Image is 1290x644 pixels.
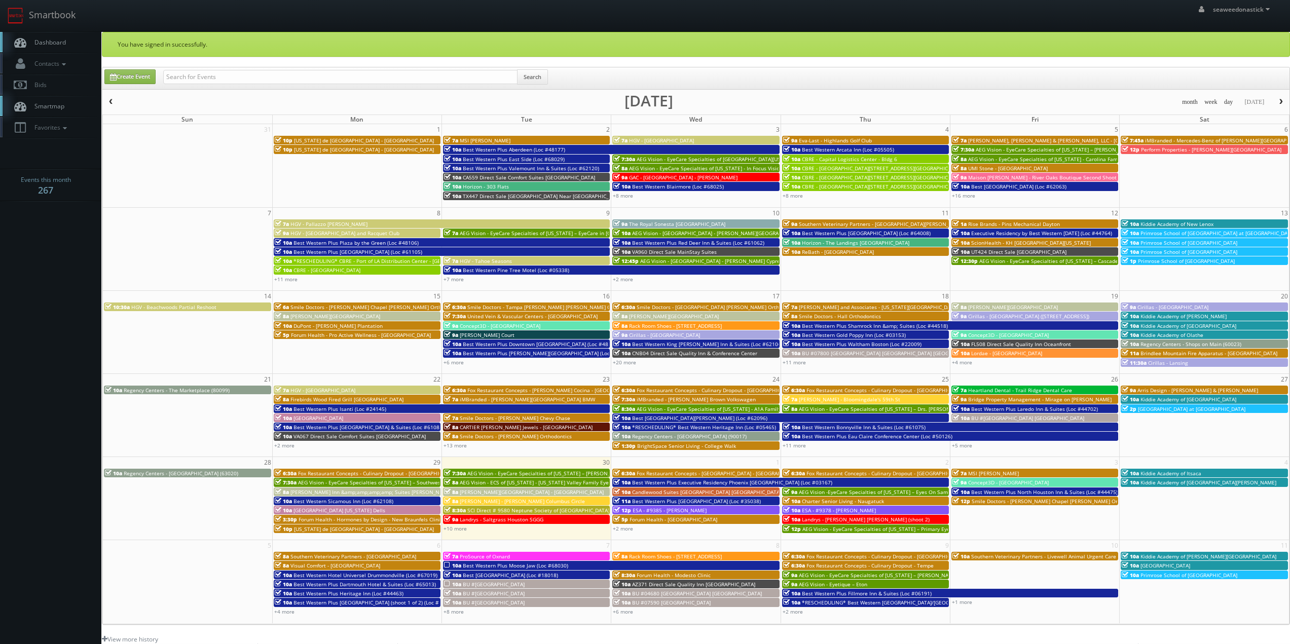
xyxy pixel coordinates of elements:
span: [US_STATE] de [GEOGRAPHIC_DATA] - [GEOGRAPHIC_DATA] [294,146,434,153]
span: AEG Vision - EyeCare Specialties of [US_STATE] – Drs. [PERSON_NAME] and [PERSON_NAME]-Ost and Ass... [799,405,1097,412]
span: 10a [783,350,800,357]
span: AEG Vision - EyeCare Specialties of [US_STATE] – EyeCare in [GEOGRAPHIC_DATA] [460,230,655,237]
span: 12:30p [952,257,978,264]
span: VA960 Direct Sale MainStay Suites [632,248,717,255]
span: 10a [105,470,122,477]
span: [PERSON_NAME], [PERSON_NAME] & [PERSON_NAME], LLC - [GEOGRAPHIC_DATA] [968,137,1163,144]
span: 10a [613,414,631,422]
span: HGV - Pallazzo [PERSON_NAME] [290,220,367,228]
span: Primrose School of [GEOGRAPHIC_DATA] [1140,248,1237,255]
span: Fox Restaurant Concepts - Culinary Dropout - [GEOGRAPHIC_DATA] [806,387,967,394]
span: 7a [444,137,458,144]
span: 7a [783,304,797,311]
span: CARTIER [PERSON_NAME] Jewels - [GEOGRAPHIC_DATA] [460,424,593,431]
span: Best Western Blairmore (Loc #68025) [632,183,724,190]
span: AEG Vision - EyeCare Specialties of [US_STATE] – Cascade Family Eye Care [979,257,1158,264]
span: 10a [275,405,292,412]
a: +13 more [444,442,467,449]
span: GAC - [GEOGRAPHIC_DATA] - [PERSON_NAME] [629,174,738,181]
span: Arris Design - [PERSON_NAME] & [PERSON_NAME] [1137,387,1258,394]
span: CBRE - [GEOGRAPHIC_DATA][STREET_ADDRESS][GEOGRAPHIC_DATA] [802,174,964,181]
span: 10a [444,193,461,200]
span: CBRE - [GEOGRAPHIC_DATA][STREET_ADDRESS][GEOGRAPHIC_DATA] [802,165,964,172]
span: 9a [613,174,628,181]
span: 8a [952,304,967,311]
span: Executive Residency by Best Western [DATE] (Loc #44764) [971,230,1112,237]
a: +20 more [613,359,636,366]
span: AEG Vision - [GEOGRAPHIC_DATA] - [PERSON_NAME] Cypress [640,257,785,264]
span: 10a [1122,248,1139,255]
span: DuPont - [PERSON_NAME] Plantation [293,322,383,329]
span: BrightSpace Senior Living - College Walk [637,442,736,449]
span: Regency Centers - [GEOGRAPHIC_DATA] (90017) [632,433,747,440]
span: Horizon - The Landings [GEOGRAPHIC_DATA] [802,239,909,246]
span: 10a [1122,220,1139,228]
span: 8a [613,165,628,172]
span: 10a [783,331,800,338]
span: Cirillas - [GEOGRAPHIC_DATA] [1137,304,1208,311]
span: [PERSON_NAME][GEOGRAPHIC_DATA] - [GEOGRAPHIC_DATA] [460,488,604,496]
span: 9a [613,331,628,338]
span: Best Western Pine Tree Motel (Loc #05338) [463,267,569,274]
span: 10a [1122,479,1139,486]
span: CBRE - Capital Logistics Center - Bldg 6 [802,156,897,163]
span: [PERSON_NAME] and Associates - [US_STATE][GEOGRAPHIC_DATA] [799,304,958,311]
a: Create Event [104,69,156,84]
span: Smile Doctors - Tampa [PERSON_NAME] [PERSON_NAME] Orthodontics [467,304,639,311]
span: Best [GEOGRAPHIC_DATA][PERSON_NAME] (Loc #62096) [632,414,767,422]
span: 10a [275,322,292,329]
span: Best Western Plus [GEOGRAPHIC_DATA] (Loc #64008) [802,230,931,237]
span: 6:30a [444,387,466,394]
span: MSI [PERSON_NAME] [460,137,510,144]
span: 8a [613,313,628,320]
span: Smartmap [29,102,64,110]
span: 10a [275,257,292,264]
span: BU #[GEOGRAPHIC_DATA] [GEOGRAPHIC_DATA] [971,414,1084,422]
span: 10a [275,433,292,440]
span: Forum Health - Pro Active Wellness - [GEOGRAPHIC_DATA] [291,331,431,338]
span: Fox Restaurant Concepts - [GEOGRAPHIC_DATA] - [GEOGRAPHIC_DATA] [637,470,805,477]
span: Cirillas - [GEOGRAPHIC_DATA] [629,331,700,338]
span: 10a [613,488,631,496]
span: CA559 Direct Sale Comfort Suites [GEOGRAPHIC_DATA] [463,174,595,181]
span: 6:30a [444,304,466,311]
span: 10a [783,230,800,237]
span: 10a [783,239,800,246]
span: [PERSON_NAME][GEOGRAPHIC_DATA] [629,313,719,320]
span: HGV - Tahoe Seasons [460,257,512,264]
span: 7a [613,137,628,144]
span: Concept3D - [GEOGRAPHIC_DATA] [968,331,1049,338]
span: United Vein & Vascular Centers - [GEOGRAPHIC_DATA] [467,313,598,320]
span: Best Western Plus Valemount Inn & Suites (Loc #62120) [463,165,599,172]
span: Kiddie Academy of Olathe [1140,331,1203,338]
span: Southern Veterinary Partners - [GEOGRAPHIC_DATA][PERSON_NAME] [799,220,965,228]
span: 5p [275,331,289,338]
span: 10a [613,424,631,431]
a: +5 more [952,442,972,449]
span: 10a [783,340,800,348]
span: seaweedonastick [1213,5,1273,14]
span: 12:45p [613,257,639,264]
span: AEG Vision - EyeCare Specialties of [US_STATE] – Southwest Orlando Eye Care [298,479,487,486]
span: iMBranded - [PERSON_NAME] Brown Volkswagen [637,396,756,403]
span: AEG Vision - EyeCare Specialties of [US_STATE] - In Focus Vision Center [629,165,800,172]
span: 7:30a [613,396,635,403]
span: [GEOGRAPHIC_DATA] [293,414,343,422]
span: 10a [783,424,800,431]
span: 10a [275,424,292,431]
span: [PERSON_NAME] - Bloomingdale's 59th St [799,396,900,403]
span: 9a [613,220,628,228]
span: 10a [952,230,970,237]
span: Best Western Plus Waltham Boston (Loc #22009) [802,340,922,348]
span: 1p [1122,257,1136,264]
a: +16 more [952,192,975,199]
span: Perform Properties - [PERSON_NAME][GEOGRAPHIC_DATA] [1141,146,1281,153]
a: +2 more [613,276,633,283]
span: 9a [952,479,967,486]
span: 8a [783,313,797,320]
span: CBRE - [GEOGRAPHIC_DATA][STREET_ADDRESS][GEOGRAPHIC_DATA] [802,183,964,190]
span: 10a [783,183,800,190]
span: 10a [444,156,461,163]
span: 6:30a [613,470,635,477]
span: 9a [952,174,967,181]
